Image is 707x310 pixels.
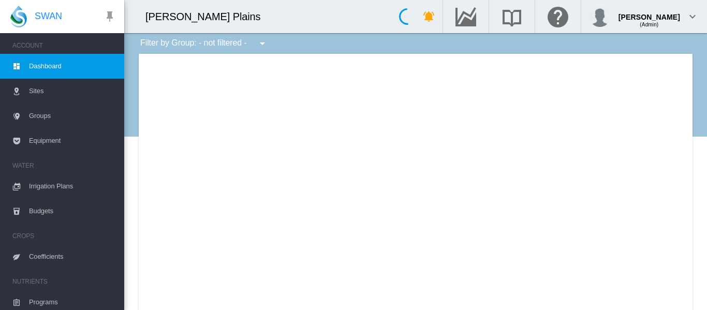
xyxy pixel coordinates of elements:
md-icon: icon-pin [104,10,116,23]
span: Groups [29,104,116,128]
span: Sites [29,79,116,104]
span: CROPS [12,228,116,244]
span: Irrigation Plans [29,174,116,199]
md-icon: icon-menu-down [256,37,269,50]
md-icon: icon-chevron-down [686,10,699,23]
md-icon: Click here for help [546,10,570,23]
span: NUTRIENTS [12,273,116,290]
span: Equipment [29,128,116,153]
span: ACCOUNT [12,37,116,54]
span: SWAN [35,10,62,23]
div: Filter by Group: - not filtered - [132,33,276,54]
span: WATER [12,157,116,174]
div: [PERSON_NAME] [618,8,680,18]
button: icon-menu-down [252,33,273,54]
span: (Admin) [640,22,658,27]
md-icon: icon-bell-ring [423,10,435,23]
md-icon: Search the knowledge base [499,10,524,23]
span: Budgets [29,199,116,224]
span: Dashboard [29,54,116,79]
span: Coefficients [29,244,116,269]
div: [PERSON_NAME] Plains [145,9,270,24]
button: icon-bell-ring [419,6,439,27]
md-icon: Go to the Data Hub [453,10,478,23]
img: SWAN-Landscape-Logo-Colour-drop.png [10,6,27,27]
img: profile.jpg [590,6,610,27]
